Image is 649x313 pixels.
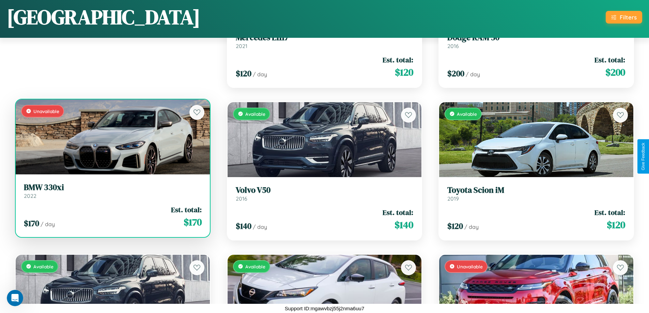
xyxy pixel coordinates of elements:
[447,185,625,195] h3: Toyota Scion iM
[607,218,625,232] span: $ 120
[171,205,202,215] span: Est. total:
[395,218,413,232] span: $ 140
[236,33,414,49] a: Mercedes L11172021
[7,290,23,306] iframe: Intercom live chat
[447,43,459,49] span: 2016
[236,68,251,79] span: $ 120
[24,192,36,199] span: 2022
[253,71,267,78] span: / day
[464,223,479,230] span: / day
[236,195,247,202] span: 2016
[33,108,59,114] span: Unavailable
[606,11,642,24] button: Filters
[236,185,414,195] h3: Volvo V50
[236,185,414,202] a: Volvo V502016
[447,68,464,79] span: $ 200
[285,304,364,313] p: Support ID: mgawvbzj55j2nma6uu7
[245,111,265,117] span: Available
[236,43,247,49] span: 2021
[447,220,463,232] span: $ 120
[245,264,265,269] span: Available
[594,55,625,65] span: Est. total:
[605,65,625,79] span: $ 200
[24,218,39,229] span: $ 170
[236,220,251,232] span: $ 140
[620,14,637,21] div: Filters
[24,183,202,192] h3: BMW 330xi
[466,71,480,78] span: / day
[383,207,413,217] span: Est. total:
[447,195,459,202] span: 2019
[447,33,625,49] a: Dodge RAM 502016
[33,264,53,269] span: Available
[447,33,625,43] h3: Dodge RAM 50
[41,221,55,228] span: / day
[447,185,625,202] a: Toyota Scion iM2019
[395,65,413,79] span: $ 120
[383,55,413,65] span: Est. total:
[594,207,625,217] span: Est. total:
[236,33,414,43] h3: Mercedes L1117
[7,3,200,31] h1: [GEOGRAPHIC_DATA]
[253,223,267,230] span: / day
[457,264,483,269] span: Unavailable
[641,143,646,170] div: Give Feedback
[457,111,477,117] span: Available
[24,183,202,199] a: BMW 330xi2022
[184,215,202,229] span: $ 170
